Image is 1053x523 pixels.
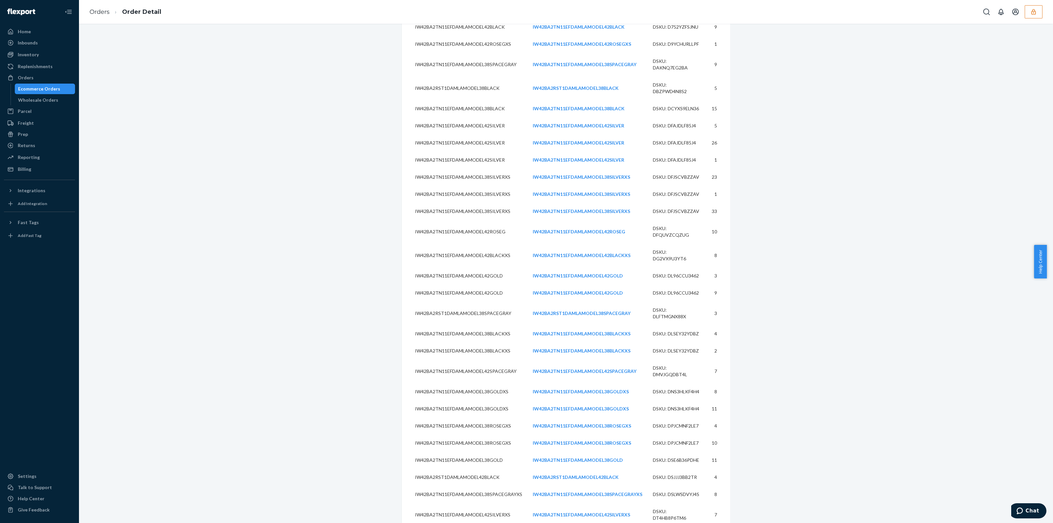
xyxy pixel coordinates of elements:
td: IW42BA2RST1DAMLAMODEL38BLACK [402,76,527,100]
div: Ecommerce Orders [18,86,60,92]
td: IW42BA2TN11EFDAMLAMODEL38GOLDXS [402,400,527,417]
div: Add Fast Tag [18,233,41,238]
td: 4 [705,325,730,342]
a: Settings [4,471,75,482]
td: 8 [705,383,730,400]
a: Replenishments [4,61,75,72]
td: 11 [705,400,730,417]
td: 3 [705,267,730,284]
a: IW42BA2TN11EFDAMLAMODEL38BLACKXS [533,331,630,336]
td: 23 [705,169,730,186]
a: IW42BA2TN11EFDAMLAMODEL38ROSEGXS [533,440,631,446]
a: Inventory [4,49,75,60]
div: DSKU: DLFTMGNX88X [653,307,700,320]
a: IW42BA2RST1DAMLAMODEL38SPACEGRAY [533,310,630,316]
div: DSKU: DFQUVZCQZUG [653,225,700,238]
div: Add Integration [18,201,47,206]
td: IW42BA2TN11EFDAMLAMODEL42BLACKXS [402,244,527,267]
td: IW42BA2TN11EFDAMLAMODEL38BLACKXS [402,325,527,342]
div: Inventory [18,51,39,58]
div: Billing [18,166,31,172]
td: IW42BA2TN11EFDAMLAMODEL38BLACKXS [402,342,527,359]
td: IW42BA2TN11EFDAMLAMODEL38ROSEGXS [402,434,527,452]
td: 3 [705,301,730,325]
a: IW42BA2TN11EFDAMLAMODEL42BLACKXS [533,252,630,258]
div: DSKU: DFAJDLF85J4 [653,140,700,146]
div: DSKU: DBZPWD4N8S2 [653,82,700,95]
td: IW42BA2TN11EFDAMLAMODEL38GOLD [402,452,527,469]
button: Give Feedback [4,505,75,515]
td: 5 [705,76,730,100]
a: Parcel [4,106,75,117]
a: IW42BA2TN11EFDAMLAMODEL42GOLD [533,290,623,296]
img: Flexport logo [7,9,35,15]
td: IW42BA2TN11EFDAMLAMODEL42GOLD [402,284,527,301]
div: Help Center [18,495,44,502]
a: IW42BA2TN11EFDAMLAMODEL38SILVERXS [533,191,630,197]
div: DSKU: DFAJDLF85J4 [653,157,700,163]
td: IW42BA2TN11EFDAMLAMODEL38BLACK [402,100,527,117]
td: 9 [705,18,730,36]
a: IW42BA2TN11EFDAMLAMODEL38SILVERXS [533,208,630,214]
div: DSKU: DFJSCVBZZAV [653,208,700,215]
td: 8 [705,244,730,267]
div: DSKU: DNS3HLKF4H4 [653,388,700,395]
td: 9 [705,284,730,301]
td: 11 [705,452,730,469]
a: IW42BA2TN11EFDAMLAMODEL42BLACK [533,24,625,30]
div: DSKU: DT4HB8P6TM6 [653,508,700,521]
div: DSKU: DAKNQ7EG2BA [653,58,700,71]
td: 1 [705,151,730,169]
a: IW42BA2TN11EFDAMLAMODEL42SPACEGRAY [533,368,636,374]
a: Freight [4,118,75,128]
td: 5 [705,117,730,134]
td: IW42BA2TN11EFDAMLAMODEL38SPACEGRAYXS [402,486,527,503]
td: 4 [705,469,730,486]
button: Talk to Support [4,482,75,493]
a: IW42BA2TN11EFDAMLAMODEL42SILVERXS [533,512,630,517]
a: Wholesale Orders [15,95,75,105]
button: Close Navigation [62,5,75,18]
a: Add Fast Tag [4,230,75,241]
div: DSKU: DL96CCU3462 [653,290,700,296]
td: IW42BA2TN11EFDAMLAMODEL42SPACEGRAY [402,359,527,383]
div: DSKU: DFJSCVBZZAV [653,174,700,180]
div: Reporting [18,154,40,161]
td: 4 [705,417,730,434]
td: 1 [705,36,730,53]
div: Freight [18,120,34,126]
div: DSKU: DLSEY32YDBZ [653,348,700,354]
div: Returns [18,142,35,149]
td: 10 [705,434,730,452]
a: Help Center [4,493,75,504]
div: Settings [18,473,37,480]
td: 9 [705,53,730,76]
td: IW42BA2TN11EFDAMLAMODEL38SPACEGRAY [402,53,527,76]
a: Order Detail [122,8,161,15]
button: Help Center [1034,245,1047,278]
a: IW42BA2TN11EFDAMLAMODEL38GOLDXS [533,389,629,394]
td: 26 [705,134,730,151]
td: IW42BA2TN11EFDAMLAMODEL38SILVERXS [402,169,527,186]
div: Replenishments [18,63,53,70]
td: 10 [705,220,730,244]
a: Returns [4,140,75,151]
div: DSKU: DL96CCU3462 [653,273,700,279]
a: Billing [4,164,75,174]
td: IW42BA2RST1DAMLAMODEL42BLACK [402,469,527,486]
div: DSKU: D9YCHURLLPF [653,41,700,47]
button: Open notifications [994,5,1008,18]
td: IW42BA2TN11EFDAMLAMODEL42ROSEG [402,220,527,244]
a: Ecommerce Orders [15,84,75,94]
div: DSKU: DCYXS9ELN36 [653,105,700,112]
div: Wholesale Orders [18,97,58,103]
a: IW42BA2TN11EFDAMLAMODEL42GOLD [533,273,623,278]
a: IW42BA2TN11EFDAMLAMODEL42SILVER [533,140,624,145]
iframe: Opens a widget where you can chat to one of our agents [1011,503,1046,520]
div: Home [18,28,31,35]
td: 1 [705,186,730,203]
td: IW42BA2TN11EFDAMLAMODEL42SILVER [402,134,527,151]
button: Fast Tags [4,217,75,228]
